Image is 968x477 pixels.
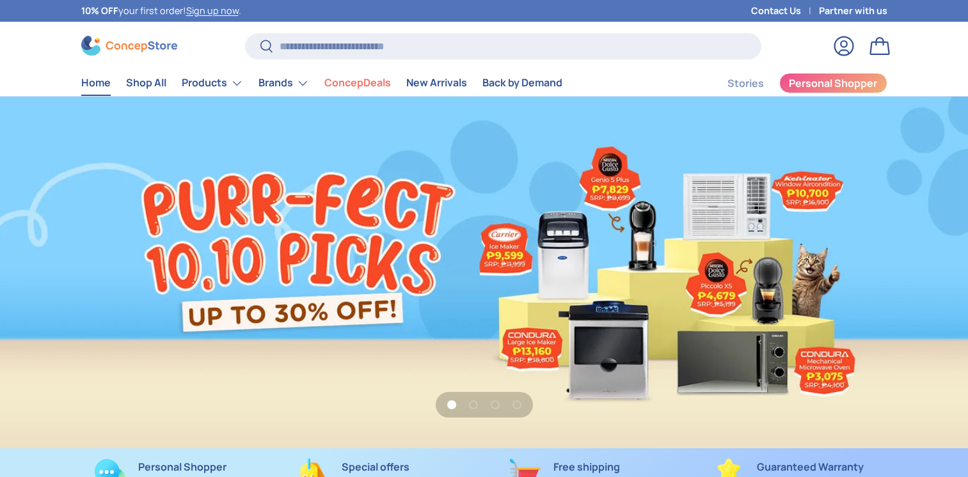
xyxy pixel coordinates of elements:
a: Brands [258,70,309,96]
span: Personal Shopper [789,78,877,88]
strong: Special offers [342,460,409,474]
a: Stories [727,71,764,96]
strong: Free shipping [553,460,620,474]
strong: Guaranteed Warranty [757,460,864,474]
p: your first order! . [81,4,241,18]
nav: Primary [81,70,562,96]
a: Contact Us [751,4,819,18]
a: Personal Shopper [779,73,887,93]
summary: Brands [251,70,317,96]
img: ConcepStore [81,36,177,56]
a: New Arrivals [406,70,467,95]
summary: Products [174,70,251,96]
nav: Secondary [697,70,887,96]
a: Home [81,70,111,95]
a: Partner with us [819,4,887,18]
a: Products [182,70,243,96]
a: Back by Demand [482,70,562,95]
a: ConcepDeals [324,70,391,95]
a: Sign up now [186,4,239,17]
a: Shop All [126,70,166,95]
strong: Personal Shopper [138,460,226,474]
strong: 10% OFF [81,4,118,17]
